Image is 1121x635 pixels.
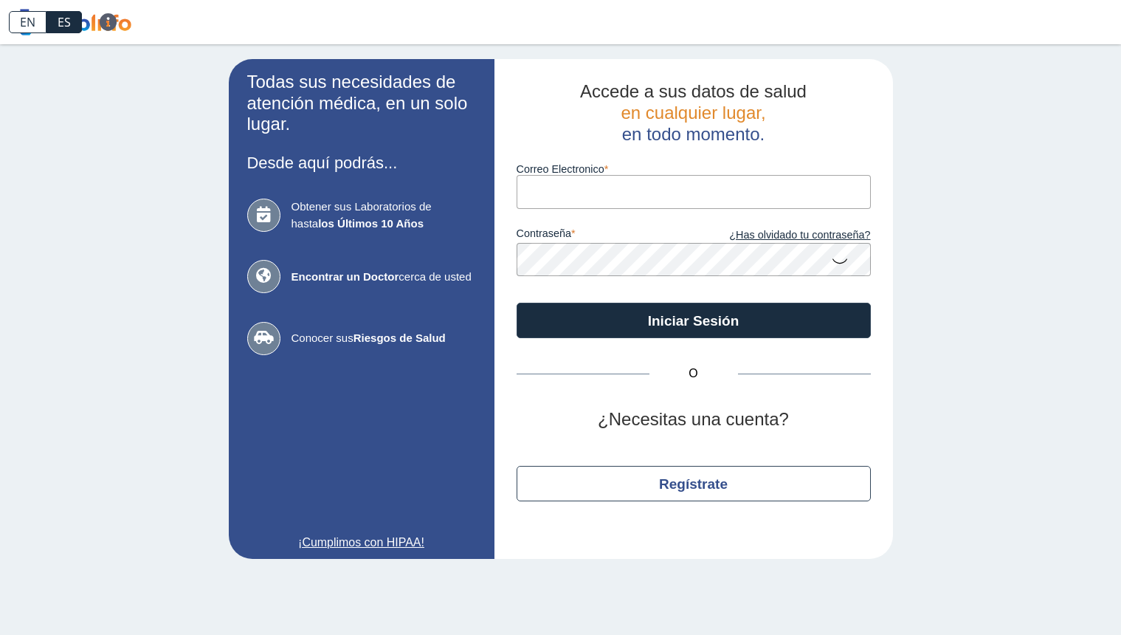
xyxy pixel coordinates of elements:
[622,124,765,144] span: en todo momento.
[517,303,871,338] button: Iniciar Sesión
[621,103,765,123] span: en cualquier lugar,
[9,11,46,33] a: EN
[649,365,738,382] span: O
[292,270,399,283] b: Encontrar un Doctor
[694,227,871,244] a: ¿Has olvidado tu contraseña?
[990,577,1105,619] iframe: Help widget launcher
[580,81,807,101] span: Accede a sus datos de salud
[517,409,871,430] h2: ¿Necesitas una cuenta?
[517,163,871,175] label: Correo Electronico
[292,269,476,286] span: cerca de usted
[247,534,476,552] a: ¡Cumplimos con HIPAA!
[292,199,476,232] span: Obtener sus Laboratorios de hasta
[46,11,82,33] a: ES
[247,72,476,135] h2: Todas sus necesidades de atención médica, en un solo lugar.
[292,330,476,347] span: Conocer sus
[517,227,694,244] label: contraseña
[353,332,446,344] b: Riesgos de Salud
[517,466,871,501] button: Regístrate
[247,154,476,172] h3: Desde aquí podrás...
[318,217,424,230] b: los Últimos 10 Años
